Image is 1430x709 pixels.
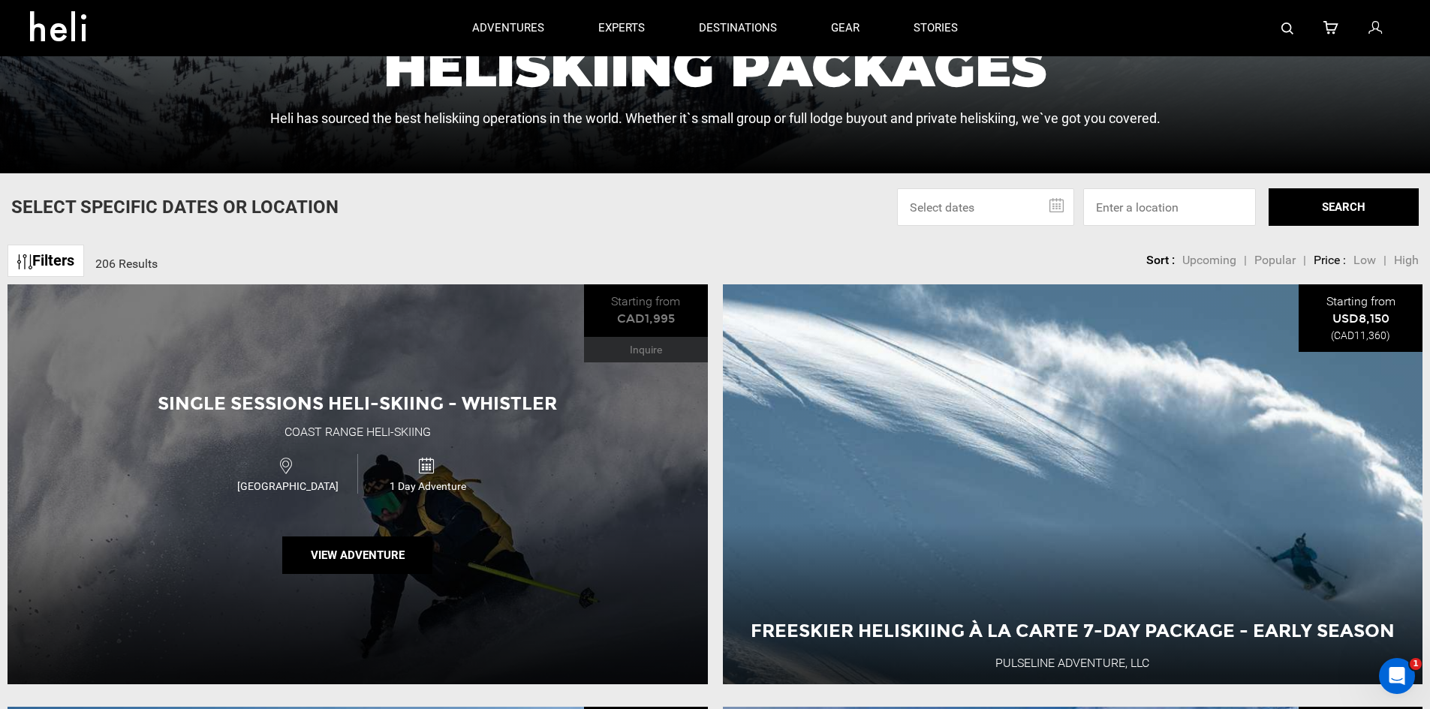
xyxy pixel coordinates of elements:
img: btn-icon.svg [17,254,32,269]
input: Select dates [897,188,1074,226]
li: | [1383,252,1386,269]
p: Heli has sourced the best heliskiing operations in the world. Whether it`s small group or full lo... [270,109,1161,128]
button: SEARCH [1269,188,1419,226]
p: destinations [699,20,777,36]
span: Popular [1254,253,1296,267]
iframe: Intercom live chat [1379,658,1415,694]
li: Price : [1314,252,1346,269]
li: Sort : [1146,252,1175,269]
li: | [1244,252,1247,269]
p: Select Specific Dates Or Location [11,194,339,220]
li: | [1303,252,1306,269]
button: View Adventure [282,536,432,574]
h1: Heliskiing Packages [270,40,1161,94]
span: 206 Results [95,257,158,271]
input: Enter a location [1083,188,1256,226]
div: Coast Range Heli-Skiing [284,424,431,441]
span: 1 Day Adventure [358,479,497,494]
span: 1 [1410,658,1422,670]
img: search-bar-icon.svg [1281,23,1293,35]
p: experts [598,20,645,36]
p: adventures [472,20,544,36]
span: Upcoming [1182,253,1236,267]
span: Low [1353,253,1376,267]
span: High [1394,253,1419,267]
span: Single Sessions Heli-Skiing - Whistler [158,392,557,414]
a: Filters [8,245,84,277]
span: [GEOGRAPHIC_DATA] [218,479,357,494]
